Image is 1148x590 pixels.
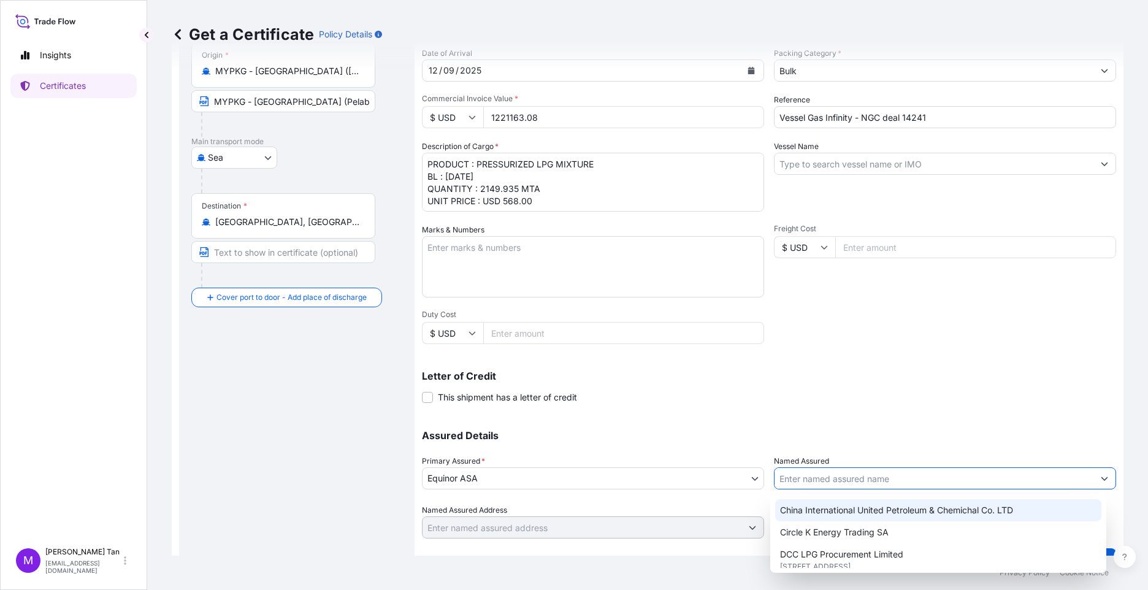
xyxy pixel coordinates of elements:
p: Insights [40,49,71,61]
p: Assured Details [422,431,1116,440]
input: Destination [215,216,360,228]
span: Equinor ASA [427,472,478,485]
p: [EMAIL_ADDRESS][DOMAIN_NAME] [45,559,121,574]
div: Destination [202,201,247,211]
span: China International United Petroleum & Chemichal Co. LTD [780,504,1013,516]
button: Show suggestions [1093,467,1115,489]
input: Enter booking reference [774,106,1116,128]
span: [STREET_ADDRESS] [780,561,851,573]
p: Letter of Credit [422,371,1116,381]
input: Text to appear on certificate [191,90,375,112]
button: Show suggestions [1093,59,1115,82]
label: Reference [774,94,810,106]
p: Get a Certificate [172,25,314,44]
label: Description of Cargo [422,140,499,153]
span: DCC LPG Procurement Limited [780,548,903,561]
label: Named Assured [774,455,829,467]
div: / [456,63,459,78]
label: Vessel Name [774,140,819,153]
span: Freight Cost [774,224,1116,234]
span: This shipment has a letter of credit [438,391,577,404]
span: Sea [208,151,223,164]
input: Text to appear on certificate [191,241,375,263]
input: Enter amount [483,106,764,128]
p: Main transport mode [191,137,402,147]
input: Type to search vessel name or IMO [775,153,1093,175]
input: Origin [215,65,360,77]
div: month, [442,63,456,78]
span: Primary Assured [422,455,485,467]
button: Show suggestions [1093,153,1115,175]
input: Named Assured Address [423,516,741,538]
span: Cover port to door - Add place of discharge [216,291,367,304]
div: / [439,63,442,78]
span: Commercial Invoice Value [422,94,764,104]
label: Named Assured Address [422,504,507,516]
span: M [23,554,33,567]
div: year, [459,63,483,78]
input: Enter amount [483,322,764,344]
label: Marks & Numbers [422,224,484,236]
button: Show suggestions [741,516,763,538]
input: Type to search a container mode [775,59,1093,82]
p: Policy Details [319,28,372,40]
input: Enter amount [835,236,1116,258]
button: Calendar [741,61,761,80]
input: Assured Name [775,467,1093,489]
span: Duty Cost [422,310,764,320]
p: Cookie Notice [1060,568,1109,578]
p: Privacy Policy [1000,568,1050,578]
div: day, [427,63,439,78]
p: Certificates [40,80,86,92]
span: Circle K Energy Trading SA [780,526,889,538]
p: [PERSON_NAME] Tan [45,547,121,557]
button: Select transport [191,147,277,169]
